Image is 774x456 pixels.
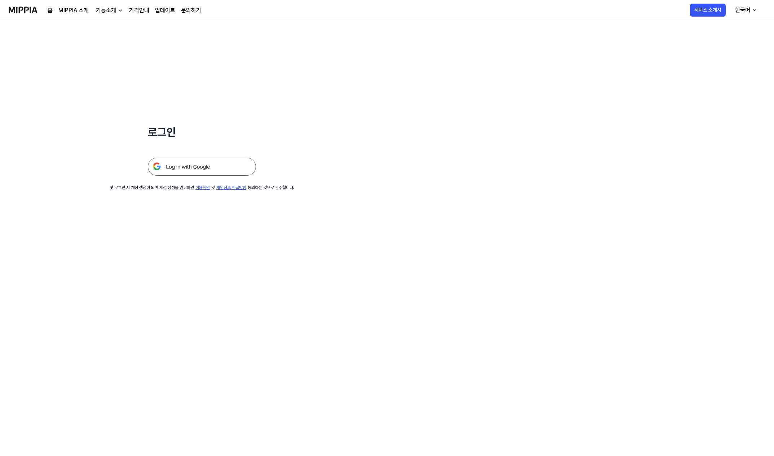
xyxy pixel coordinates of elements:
[94,6,118,15] div: 기능소개
[118,8,123,13] img: down
[181,6,201,15] a: 문의하기
[129,6,149,15] a: 가격안내
[729,3,762,17] button: 한국어
[148,158,256,176] img: 구글 로그인 버튼
[110,184,294,191] div: 첫 로그인 시 계정 생성이 되며 계정 생성을 완료하면 및 동의하는 것으로 간주합니다.
[734,6,752,14] div: 한국어
[148,124,256,140] h1: 로그인
[195,185,210,190] a: 이용약관
[155,6,175,15] a: 업데이트
[690,4,726,17] button: 서비스 소개서
[94,6,123,15] button: 기능소개
[58,6,89,15] a: MIPPIA 소개
[216,185,246,190] a: 개인정보 취급방침
[48,6,53,15] a: 홈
